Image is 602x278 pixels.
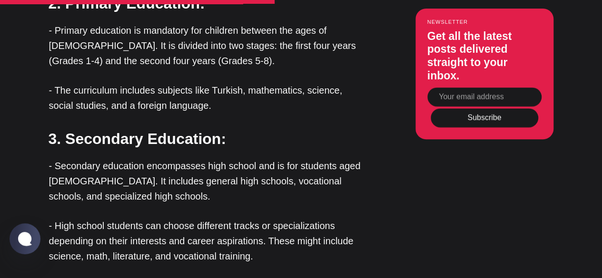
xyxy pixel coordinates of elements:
[427,87,542,106] input: Your email address
[49,23,368,68] p: - Primary education is mandatory for children between the ages of [DEMOGRAPHIC_DATA]. It is divid...
[49,83,368,113] p: - The curriculum includes subjects like Turkish, mathematics, science, social studies, and a fore...
[431,108,538,127] button: Subscribe
[49,218,368,264] p: - High school students can choose different tracks or specializations depending on their interest...
[427,30,542,82] h3: Get all the latest posts delivered straight to your inbox.
[49,158,368,204] p: - Secondary education encompasses high school and is for students aged [DEMOGRAPHIC_DATA]. It inc...
[427,19,542,25] small: Newsletter
[49,130,226,147] strong: 3. Secondary Education:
